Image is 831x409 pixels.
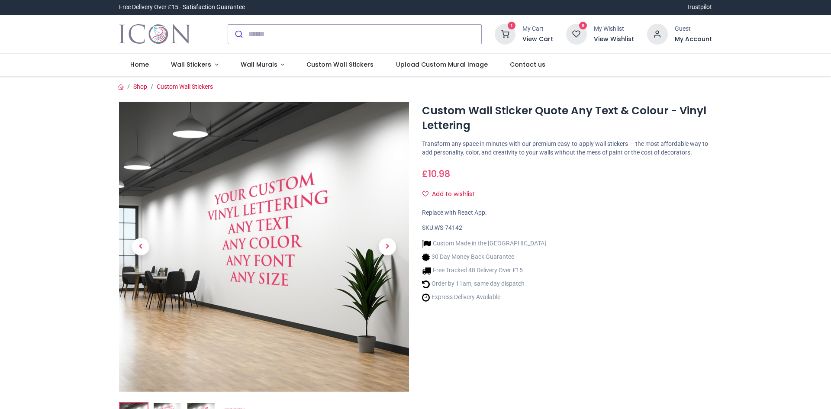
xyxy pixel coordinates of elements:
a: Custom Wall Stickers [157,83,213,90]
li: Free Tracked 48 Delivery Over £15 [422,266,546,275]
span: Upload Custom Mural Image [396,60,488,69]
span: £ [422,167,450,180]
li: Order by 11am, same day dispatch [422,280,546,289]
div: Replace with React App. [422,209,712,217]
p: Transform any space in minutes with our premium easy-to-apply wall stickers — the most affordable... [422,140,712,157]
a: View Cart [522,35,553,44]
div: My Cart [522,25,553,33]
div: SKU: [422,224,712,232]
img: Icon Wall Stickers [119,22,190,46]
div: Guest [675,25,712,33]
div: Free Delivery Over £15 - Satisfaction Guarantee [119,3,245,12]
a: Shop [133,83,147,90]
span: Next [379,238,396,255]
div: My Wishlist [594,25,634,33]
sup: 0 [579,22,587,30]
a: Next [366,145,409,348]
span: Custom Wall Stickers [306,60,374,69]
li: 30 Day Money Back Guarantee [422,253,546,262]
a: 0 [566,30,587,37]
i: Add to wishlist [422,191,428,197]
button: Add to wishlistAdd to wishlist [422,187,482,202]
h1: Custom Wall Sticker Quote Any Text & Colour - Vinyl Lettering [422,103,712,133]
li: Express Delivery Available [422,293,546,302]
a: Previous [119,145,162,348]
img: Custom Wall Sticker Quote Any Text & Colour - Vinyl Lettering [119,102,409,392]
span: Wall Stickers [171,60,211,69]
span: Wall Murals [241,60,277,69]
a: Logo of Icon Wall Stickers [119,22,190,46]
span: 10.98 [428,167,450,180]
span: WS-74142 [435,224,462,231]
span: Previous [132,238,149,255]
a: Wall Stickers [160,54,229,76]
button: Submit [228,25,248,44]
a: My Account [675,35,712,44]
li: Custom Made in the [GEOGRAPHIC_DATA] [422,239,546,248]
a: 1 [495,30,515,37]
sup: 1 [508,22,516,30]
a: Wall Murals [229,54,296,76]
span: Home [130,60,149,69]
span: Contact us [510,60,545,69]
a: Trustpilot [686,3,712,12]
a: View Wishlist [594,35,634,44]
